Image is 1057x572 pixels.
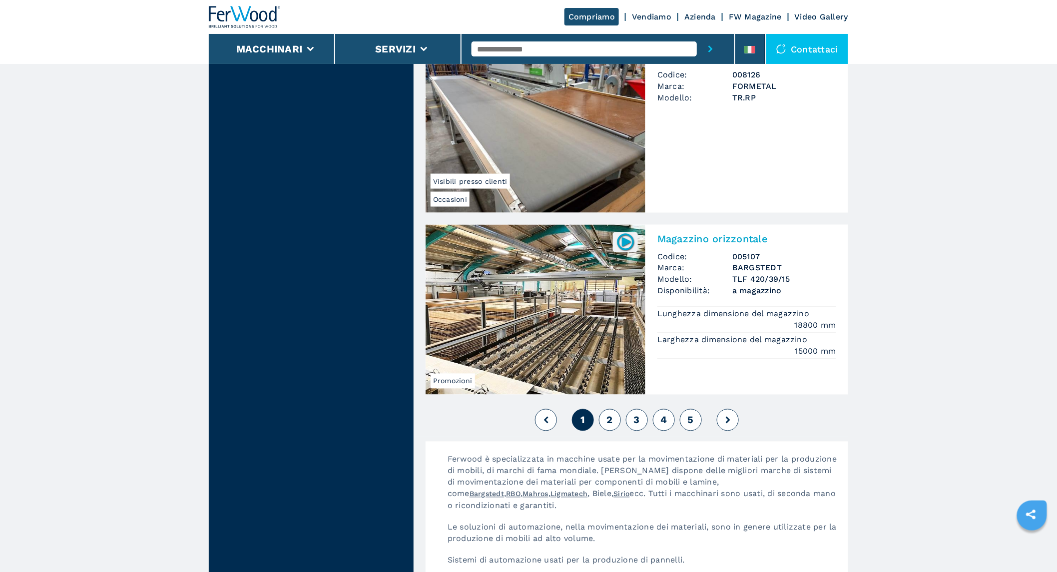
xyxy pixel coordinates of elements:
iframe: Chat [1015,527,1050,565]
button: 2 [599,409,621,431]
span: 2 [607,414,613,426]
a: Sirio [614,490,630,498]
h2: Magazzino orizzontale [657,233,836,245]
img: Magazzino orizzontale BARGSTEDT TLF 420/39/15 [426,225,645,395]
em: 18800 mm [795,320,836,331]
span: 5 [688,414,694,426]
img: Ritorno pannelli FORMETAL TR.RP [426,43,645,213]
a: sharethis [1019,502,1044,527]
a: Mahros [523,490,549,498]
h3: BARGSTEDT [732,262,836,274]
span: Occasioni [431,192,470,207]
a: RBO [507,490,521,498]
h3: TR.RP [732,92,836,103]
button: 5 [680,409,702,431]
a: Magazzino orizzontale BARGSTEDT TLF 420/39/15Promozioni005107Magazzino orizzontaleCodice:005107Ma... [426,225,848,395]
img: 005107 [616,232,635,252]
a: FW Magazine [729,12,782,21]
span: Marca: [657,80,732,92]
span: a magazzino [732,285,836,297]
h3: 008126 [732,69,836,80]
span: Promozioni [431,374,475,389]
em: 15000 mm [795,346,836,357]
img: Contattaci [776,44,786,54]
img: Ferwood [209,6,281,28]
button: Servizi [375,43,416,55]
h3: 005107 [732,251,836,262]
button: 4 [653,409,675,431]
button: 1 [572,409,594,431]
h3: FORMETAL [732,80,836,92]
a: Video Gallery [795,12,848,21]
a: Azienda [684,12,716,21]
p: Ferwood è specializzata in macchine usate per la movimentazione di materiali per la produzione di... [438,454,848,522]
button: submit-button [697,34,724,64]
button: Macchinari [236,43,303,55]
span: Disponibilità: [657,285,732,297]
button: 3 [626,409,648,431]
p: Larghezza dimensione del magazzino [657,335,810,346]
span: Modello: [657,274,732,285]
span: 4 [660,414,667,426]
span: Codice: [657,251,732,262]
span: Marca: [657,262,732,274]
span: Visibili presso clienti [431,174,510,189]
a: Bargstedt [470,490,504,498]
span: 1 [580,414,585,426]
p: Le soluzioni di automazione, nella movimentazione dei materiali, sono in genere utilizzate per la... [438,522,848,555]
a: Compriamo [564,8,619,25]
a: Vendiamo [632,12,671,21]
p: Lunghezza dimensione del magazzino [657,309,812,320]
span: Codice: [657,69,732,80]
span: 3 [634,414,640,426]
span: Modello: [657,92,732,103]
h3: TLF 420/39/15 [732,274,836,285]
a: Ritorno pannelli FORMETAL TR.RPOccasioniVisibili presso clientiRitorno pannelliCodice:008126Marca... [426,43,848,213]
div: Contattaci [766,34,849,64]
a: Ligmatech [550,490,587,498]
